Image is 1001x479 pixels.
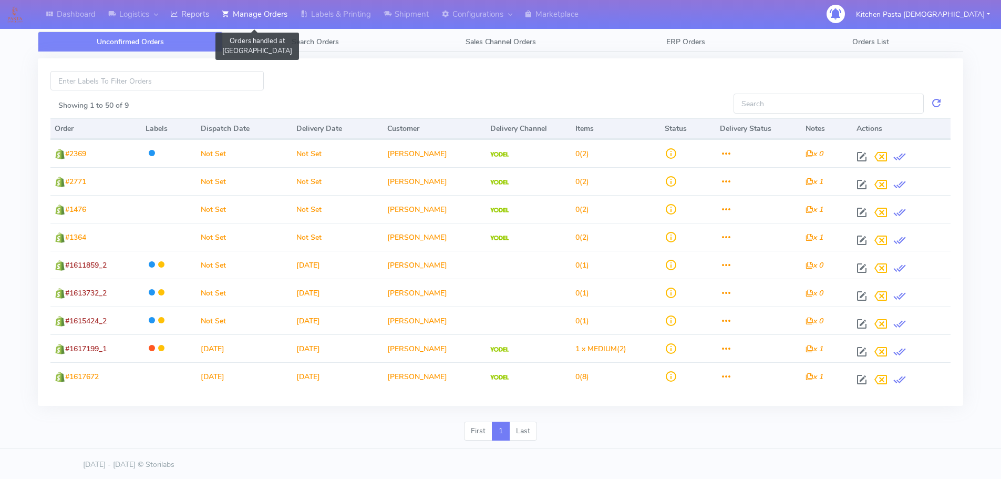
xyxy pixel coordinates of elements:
[197,139,292,167] td: Not Set
[65,316,107,326] span: #1615424_2
[197,118,292,139] th: Dispatch Date
[197,167,292,195] td: Not Set
[383,223,486,251] td: [PERSON_NAME]
[575,316,589,326] span: (1)
[65,344,107,354] span: #1617199_1
[575,288,589,298] span: (1)
[806,372,823,382] i: x 1
[197,362,292,390] td: [DATE]
[292,307,383,334] td: [DATE]
[806,288,823,298] i: x 0
[65,149,86,159] span: #2369
[575,232,580,242] span: 0
[575,177,589,187] span: (2)
[292,223,383,251] td: Not Set
[65,205,86,215] span: #1476
[571,118,661,139] th: Items
[486,118,571,139] th: Delivery Channel
[197,195,292,223] td: Not Set
[575,177,580,187] span: 0
[575,205,580,215] span: 0
[97,37,164,47] span: Unconfirmed Orders
[466,37,536,47] span: Sales Channel Orders
[801,118,853,139] th: Notes
[383,251,486,279] td: [PERSON_NAME]
[852,118,951,139] th: Actions
[292,37,339,47] span: Search Orders
[734,94,924,113] input: Search
[38,32,963,52] ul: Tabs
[197,223,292,251] td: Not Set
[806,149,823,159] i: x 0
[806,205,823,215] i: x 1
[292,334,383,362] td: [DATE]
[383,362,486,390] td: [PERSON_NAME]
[383,195,486,223] td: [PERSON_NAME]
[197,307,292,334] td: Not Set
[383,167,486,195] td: [PERSON_NAME]
[575,232,589,242] span: (2)
[490,375,509,380] img: Yodel
[65,260,107,270] span: #1611859_2
[65,288,107,298] span: #1613732_2
[292,195,383,223] td: Not Set
[292,139,383,167] td: Not Set
[575,372,589,382] span: (8)
[806,316,823,326] i: x 0
[666,37,705,47] span: ERP Orders
[492,422,510,441] a: 1
[292,279,383,307] td: [DATE]
[575,205,589,215] span: (2)
[575,260,589,270] span: (1)
[575,149,589,159] span: (2)
[65,177,86,187] span: #2771
[575,372,580,382] span: 0
[58,100,129,111] label: Showing 1 to 50 of 9
[661,118,716,139] th: Status
[292,362,383,390] td: [DATE]
[383,279,486,307] td: [PERSON_NAME]
[292,251,383,279] td: [DATE]
[575,149,580,159] span: 0
[852,37,889,47] span: Orders List
[716,118,801,139] th: Delivery Status
[197,334,292,362] td: [DATE]
[383,118,486,139] th: Customer
[490,180,509,185] img: Yodel
[50,118,141,139] th: Order
[575,288,580,298] span: 0
[575,344,617,354] span: 1 x MEDIUM
[490,347,509,352] img: Yodel
[490,208,509,213] img: Yodel
[490,152,509,157] img: Yodel
[197,251,292,279] td: Not Set
[383,307,486,334] td: [PERSON_NAME]
[50,71,264,90] input: Enter Labels To Filter Orders
[383,334,486,362] td: [PERSON_NAME]
[490,236,509,241] img: Yodel
[292,118,383,139] th: Delivery Date
[806,232,823,242] i: x 1
[141,118,197,139] th: Labels
[806,177,823,187] i: x 1
[575,316,580,326] span: 0
[848,4,998,25] button: Kitchen Pasta [DEMOGRAPHIC_DATA]
[197,279,292,307] td: Not Set
[806,260,823,270] i: x 0
[383,139,486,167] td: [PERSON_NAME]
[65,372,99,382] span: #1617672
[575,344,626,354] span: (2)
[806,344,823,354] i: x 1
[292,167,383,195] td: Not Set
[575,260,580,270] span: 0
[65,232,86,242] span: #1364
